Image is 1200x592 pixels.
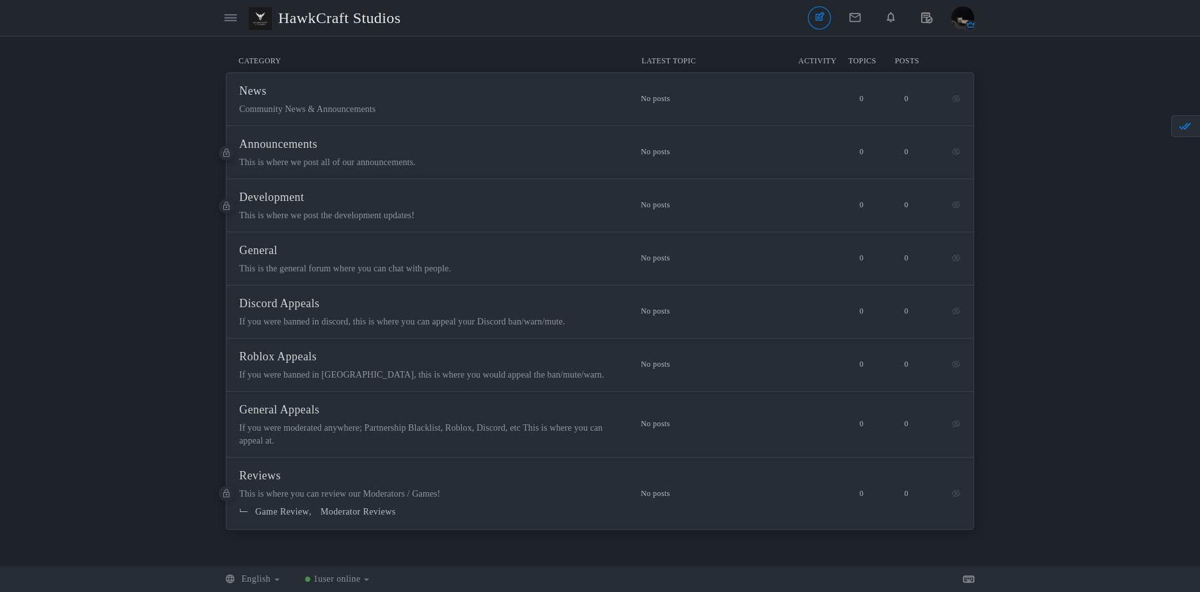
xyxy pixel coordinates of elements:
[239,138,317,150] span: Announcements
[249,3,410,33] a: HawkCraft Studios
[239,350,317,363] span: Roblox Appeals
[904,94,908,103] span: 0
[641,419,839,429] i: No posts
[860,200,864,209] span: 0
[239,403,319,416] span: General Appeals
[641,307,839,316] i: No posts
[255,507,312,516] a: Game Review
[904,419,908,428] span: 0
[904,360,908,369] span: 0
[239,141,317,150] a: Announcements
[239,406,319,415] a: General Appeals
[904,307,908,316] span: 0
[860,489,864,498] span: 0
[641,360,839,369] i: No posts
[278,3,410,33] span: HawkCraft Studios
[860,360,864,369] span: 0
[904,253,908,262] span: 0
[239,191,304,204] span: Development
[239,247,278,256] a: General
[642,56,696,65] span: Latest Topic
[860,147,864,156] span: 0
[641,253,839,263] i: No posts
[239,244,278,257] span: General
[239,353,317,362] a: Roblox Appeals
[951,6,974,29] img: ABM.png
[239,297,319,310] span: Discord Appeals
[885,56,929,66] li: Posts
[641,147,839,157] i: No posts
[239,84,267,97] span: News
[641,94,839,104] i: No posts
[249,7,278,30] img: HCS%201.png
[239,56,616,66] li: Category
[860,94,864,103] span: 0
[904,147,908,156] span: 0
[239,88,267,97] a: News
[641,489,839,499] i: No posts
[860,253,864,262] span: 0
[320,507,396,516] a: Moderator Reviews
[904,200,908,209] span: 0
[239,300,319,309] a: Discord Appeals
[641,200,839,210] i: No posts
[239,469,281,482] span: Reviews
[239,472,281,481] a: Reviews
[305,574,369,584] a: 1
[239,194,304,203] a: Development
[904,489,908,498] span: 0
[860,419,864,428] span: 0
[860,307,864,316] span: 0
[318,574,360,584] span: user online
[840,56,885,66] li: Topics
[241,574,271,584] span: English
[795,56,840,66] span: Activity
